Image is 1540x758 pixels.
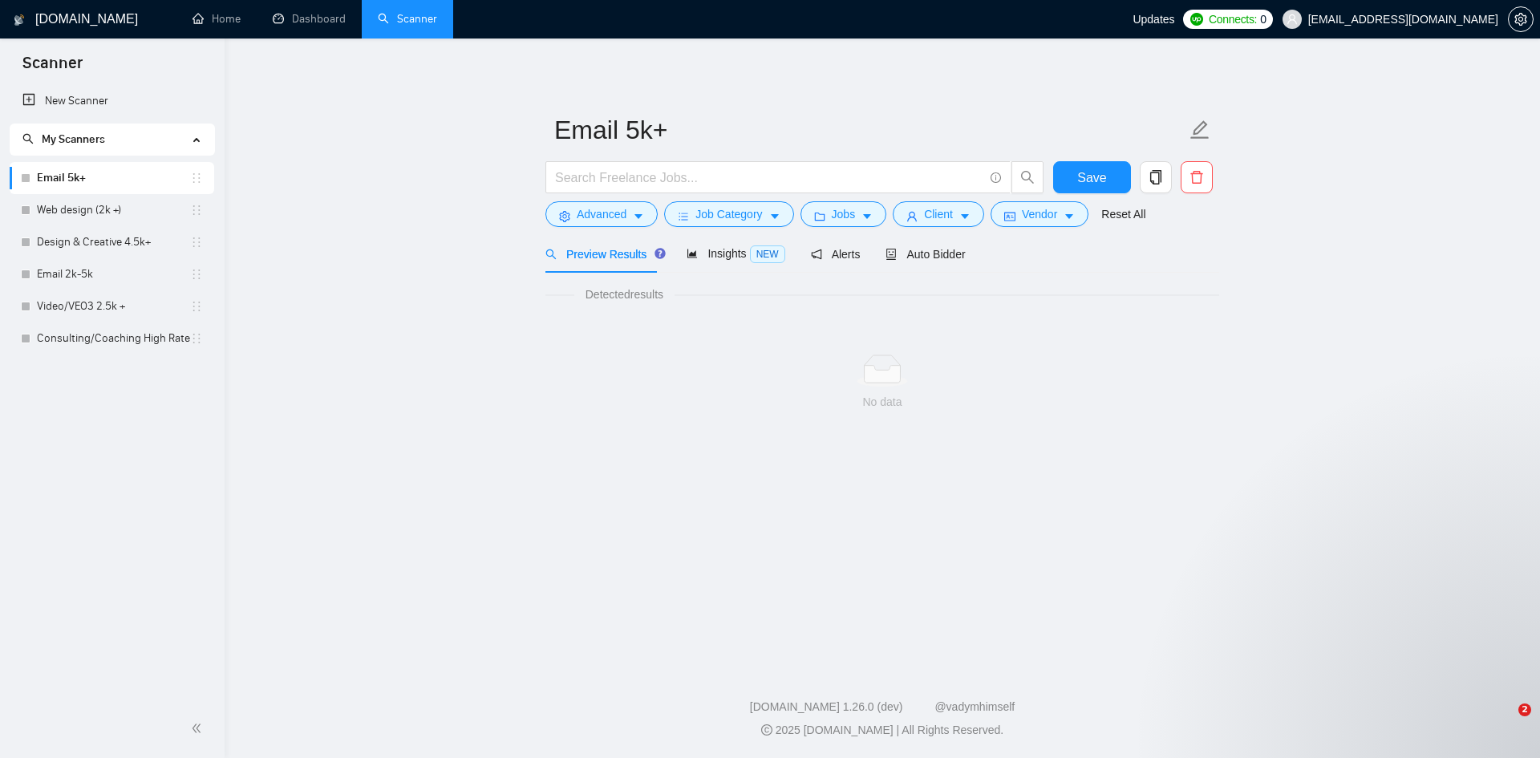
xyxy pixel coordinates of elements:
[991,172,1001,183] span: info-circle
[1287,14,1298,25] span: user
[934,700,1015,713] a: @vadymhimself
[37,194,190,226] a: Web design (2k +)
[750,700,903,713] a: [DOMAIN_NAME] 1.26.0 (dev)
[924,205,953,223] span: Client
[22,85,201,117] a: New Scanner
[190,172,203,184] span: holder
[555,168,983,188] input: Search Freelance Jobs...
[1101,205,1145,223] a: Reset All
[1053,161,1131,193] button: Save
[37,290,190,322] a: Video/VEO3 2.5k +
[237,722,1527,739] div: 2025 [DOMAIN_NAME] | All Rights Reserved.
[559,210,570,222] span: setting
[545,201,658,227] button: settingAdvancedcaret-down
[761,724,772,736] span: copyright
[190,268,203,281] span: holder
[893,201,984,227] button: userClientcaret-down
[10,290,214,322] li: Video/VEO3 2.5k +
[10,85,214,117] li: New Scanner
[42,132,105,146] span: My Scanners
[633,210,644,222] span: caret-down
[10,162,214,194] li: Email 5k+
[1260,10,1266,28] span: 0
[769,210,780,222] span: caret-down
[545,249,557,260] span: search
[991,201,1088,227] button: idcardVendorcaret-down
[22,132,105,146] span: My Scanners
[861,210,873,222] span: caret-down
[1004,210,1015,222] span: idcard
[1508,6,1534,32] button: setting
[664,201,793,227] button: barsJob Categorycaret-down
[190,236,203,249] span: holder
[37,162,190,194] a: Email 5k+
[554,110,1186,150] input: Scanner name...
[1508,13,1534,26] a: setting
[687,247,784,260] span: Insights
[10,322,214,355] li: Consulting/Coaching High Rates only
[14,7,25,33] img: logo
[190,332,203,345] span: holder
[37,258,190,290] a: Email 2k-5k
[1141,170,1171,184] span: copy
[1012,170,1043,184] span: search
[191,720,207,736] span: double-left
[545,248,661,261] span: Preview Results
[10,226,214,258] li: Design & Creative 4.5k+
[1022,205,1057,223] span: Vendor
[1518,703,1531,716] span: 2
[10,51,95,85] span: Scanner
[190,204,203,217] span: holder
[1140,161,1172,193] button: copy
[37,226,190,258] a: Design & Creative 4.5k+
[678,210,689,222] span: bars
[10,194,214,226] li: Web design (2k +)
[1077,168,1106,188] span: Save
[1485,703,1524,742] iframe: Intercom live chat
[1064,210,1075,222] span: caret-down
[750,245,785,263] span: NEW
[1133,13,1174,26] span: Updates
[273,12,346,26] a: dashboardDashboard
[1509,13,1533,26] span: setting
[814,210,825,222] span: folder
[558,393,1206,411] div: No data
[832,205,856,223] span: Jobs
[1209,10,1257,28] span: Connects:
[1189,120,1210,140] span: edit
[1190,13,1203,26] img: upwork-logo.png
[1011,161,1044,193] button: search
[811,248,861,261] span: Alerts
[687,248,698,259] span: area-chart
[695,205,762,223] span: Job Category
[190,300,203,313] span: holder
[811,249,822,260] span: notification
[192,12,241,26] a: homeHome
[1181,170,1212,184] span: delete
[1181,161,1213,193] button: delete
[577,205,626,223] span: Advanced
[885,249,897,260] span: robot
[37,322,190,355] a: Consulting/Coaching High Rates only
[378,12,437,26] a: searchScanner
[959,210,971,222] span: caret-down
[10,258,214,290] li: Email 2k-5k
[653,246,667,261] div: Tooltip anchor
[22,133,34,144] span: search
[800,201,887,227] button: folderJobscaret-down
[574,286,675,303] span: Detected results
[885,248,965,261] span: Auto Bidder
[906,210,918,222] span: user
